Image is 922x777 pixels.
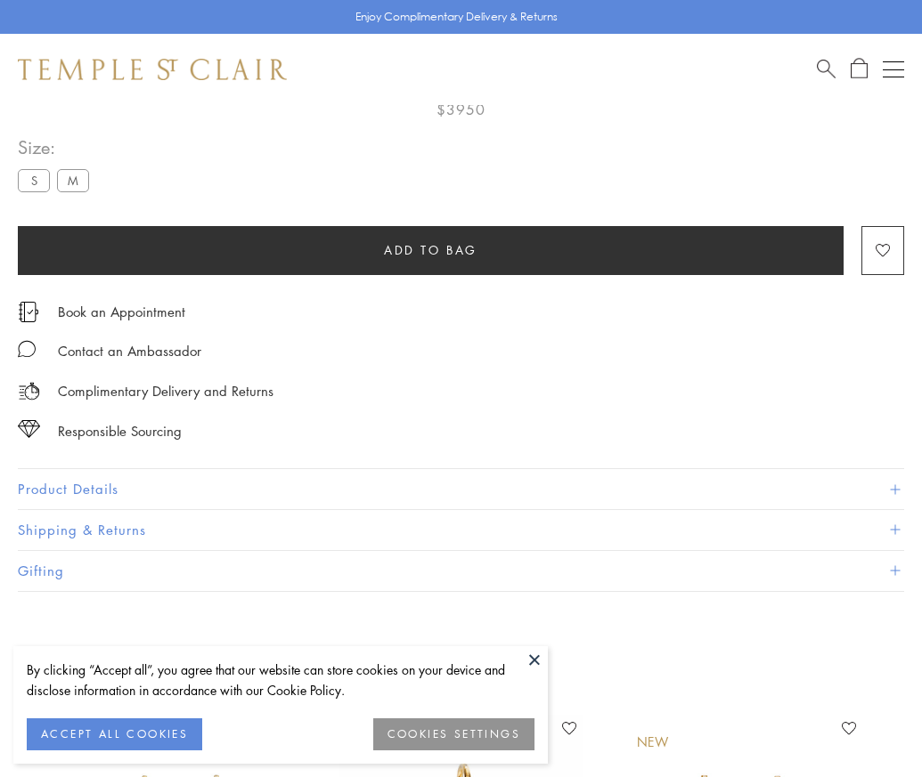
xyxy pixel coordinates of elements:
a: Open Shopping Bag [851,58,868,80]
span: Size: [18,133,96,162]
img: icon_sourcing.svg [18,420,40,438]
button: ACCEPT ALL COOKIES [27,718,202,750]
button: Shipping & Returns [18,510,904,550]
img: icon_delivery.svg [18,380,40,402]
button: Open navigation [883,59,904,80]
p: Complimentary Delivery and Returns [58,380,273,402]
span: $3950 [437,98,485,121]
p: Enjoy Complimentary Delivery & Returns [355,8,558,26]
a: Search [817,58,836,80]
img: icon_appointment.svg [18,302,39,322]
button: Gifting [18,551,904,591]
label: M [57,169,89,191]
img: Temple St. Clair [18,59,287,80]
span: Add to bag [384,240,477,260]
img: MessageIcon-01_2.svg [18,340,36,358]
div: Contact an Ambassador [58,340,201,362]
button: COOKIES SETTINGS [373,718,534,750]
button: Add to bag [18,226,844,275]
button: Product Details [18,469,904,509]
div: Responsible Sourcing [58,420,182,442]
div: By clicking “Accept all”, you agree that our website can store cookies on your device and disclos... [27,660,534,700]
label: S [18,169,50,191]
div: New [637,732,669,752]
a: Book an Appointment [58,302,185,321]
